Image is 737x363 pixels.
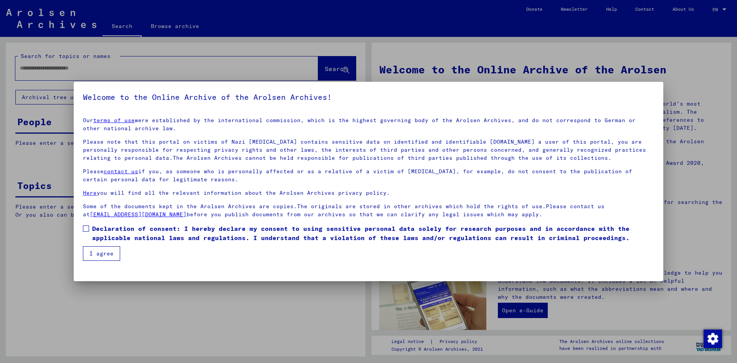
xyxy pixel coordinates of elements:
div: Change consent [703,329,722,348]
p: you will find all the relevant information about the Arolsen Archives privacy policy. [83,189,654,197]
a: [EMAIL_ADDRESS][DOMAIN_NAME] [90,211,187,218]
button: I agree [83,246,120,261]
a: terms of use [93,117,135,124]
a: Here [83,189,97,196]
a: contact us [104,168,138,175]
img: Change consent [704,330,722,348]
p: Please note that this portal on victims of Nazi [MEDICAL_DATA] contains sensitive data on identif... [83,138,654,162]
p: Please if you, as someone who is personally affected or as a relative of a victim of [MEDICAL_DAT... [83,167,654,184]
p: Some of the documents kept in the Arolsen Archives are copies.The originals are stored in other a... [83,202,654,219]
h5: Welcome to the Online Archive of the Arolsen Archives! [83,91,654,103]
p: Our were established by the international commission, which is the highest governing body of the ... [83,116,654,133]
span: Declaration of consent: I hereby declare my consent to using sensitive personal data solely for r... [92,224,654,242]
